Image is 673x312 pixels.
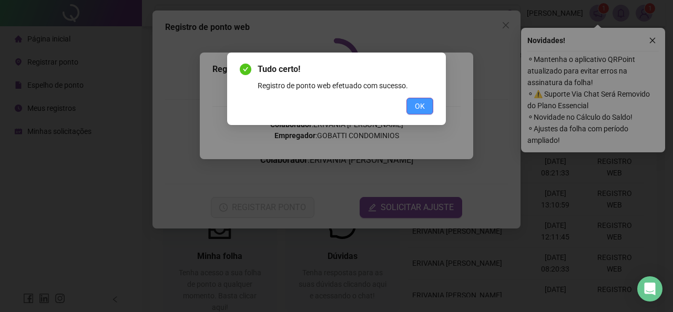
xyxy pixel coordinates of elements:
[637,276,662,301] div: Open Intercom Messenger
[415,100,425,112] span: OK
[258,63,433,76] span: Tudo certo!
[406,98,433,115] button: OK
[258,80,433,91] div: Registro de ponto web efetuado com sucesso.
[240,64,251,75] span: check-circle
